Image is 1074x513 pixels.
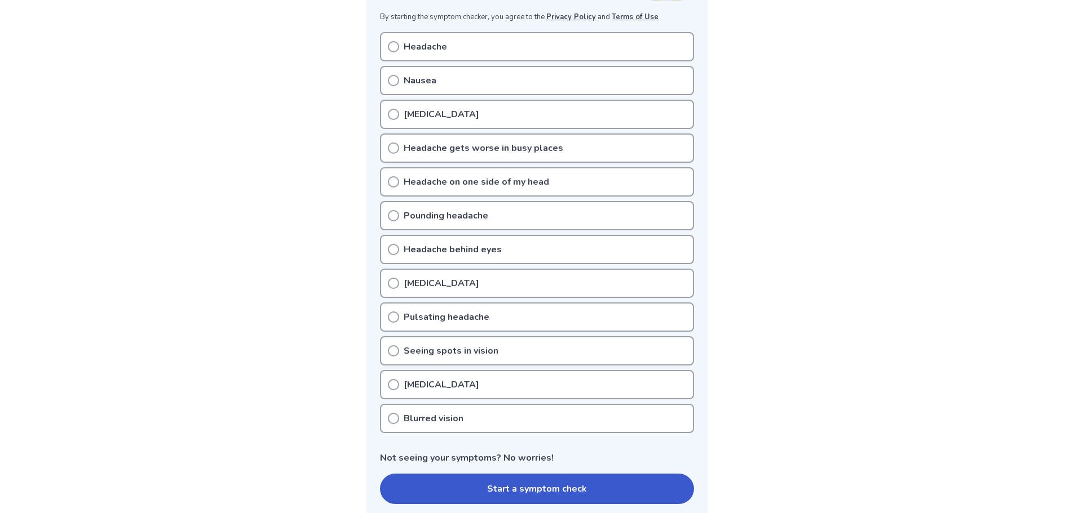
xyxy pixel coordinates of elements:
p: [MEDICAL_DATA] [404,108,479,121]
p: Blurred vision [404,412,463,425]
p: Headache behind eyes [404,243,502,256]
p: Seeing spots in vision [404,344,498,358]
a: Privacy Policy [546,12,596,22]
p: Headache gets worse in busy places [404,141,563,155]
p: Headache on one side of my head [404,175,549,189]
button: Start a symptom check [380,474,694,504]
p: [MEDICAL_DATA] [404,378,479,391]
p: By starting the symptom checker, you agree to the and [380,12,694,23]
p: Pulsating headache [404,310,489,324]
p: [MEDICAL_DATA] [404,276,479,290]
a: Terms of Use [612,12,658,22]
p: Nausea [404,74,436,87]
p: Not seeing your symptoms? No worries! [380,451,694,465]
p: Pounding headache [404,209,488,222]
p: Headache [404,40,447,53]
